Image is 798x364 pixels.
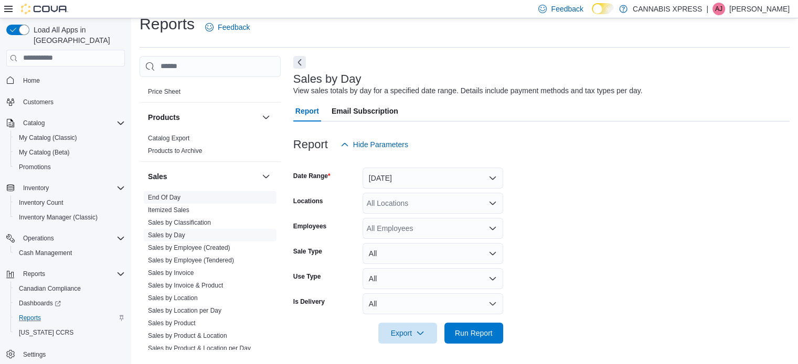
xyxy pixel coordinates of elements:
span: Sales by Employee (Tendered) [148,256,234,264]
span: Sales by Product [148,319,196,327]
h3: Report [293,138,328,151]
p: [PERSON_NAME] [729,3,790,15]
span: End Of Day [148,193,180,202]
button: [US_STATE] CCRS [10,325,129,340]
span: Feedback [218,22,250,32]
span: Sales by Invoice & Product [148,281,223,290]
a: Cash Management [15,247,76,259]
div: Pricing [140,85,281,102]
span: Inventory Manager (Classic) [19,213,98,222]
input: Dark Mode [592,3,614,14]
button: Cash Management [10,246,129,260]
span: Sales by Product & Location per Day [148,344,251,352]
span: Sales by Day [148,231,185,239]
button: Run Report [444,323,503,344]
button: Open list of options [488,199,497,207]
a: Sales by Employee (Tendered) [148,257,234,264]
span: [US_STATE] CCRS [19,328,73,337]
button: Customers [2,94,129,109]
span: Sales by Location [148,294,198,302]
button: Open list of options [488,224,497,233]
button: Inventory Manager (Classic) [10,210,129,225]
span: My Catalog (Classic) [15,131,125,144]
a: [US_STATE] CCRS [15,326,78,339]
button: Next [293,56,306,69]
h1: Reports [140,14,195,35]
button: Promotions [10,160,129,174]
span: Catalog Export [148,134,189,142]
span: Catalog [19,117,125,129]
button: Inventory [2,181,129,195]
span: Dashboards [15,297,125,310]
a: Dashboards [15,297,65,310]
span: Promotions [19,163,51,171]
h3: Products [148,112,180,123]
a: Home [19,74,44,87]
a: Sales by Day [148,231,185,239]
p: | [706,3,708,15]
span: Canadian Compliance [19,284,81,293]
label: Is Delivery [293,297,325,306]
button: Export [378,323,437,344]
a: Sales by Product & Location [148,332,227,339]
div: Products [140,132,281,161]
button: All [363,243,503,264]
h3: Sales by Day [293,73,361,85]
button: Sales [260,170,272,183]
label: Employees [293,222,326,230]
span: Home [23,76,40,85]
a: Reports [15,312,45,324]
div: Anthony John [712,3,725,15]
span: Sales by Invoice [148,269,194,277]
a: Sales by Classification [148,219,211,226]
span: Load All Apps in [GEOGRAPHIC_DATA] [29,25,125,46]
button: [DATE] [363,168,503,189]
span: My Catalog (Beta) [19,148,70,157]
span: Customers [19,95,125,108]
button: Inventory [19,182,53,194]
button: Settings [2,346,129,361]
span: Dark Mode [592,14,592,15]
span: Run Report [455,328,493,338]
span: Hide Parameters [353,139,408,150]
span: Reports [15,312,125,324]
button: My Catalog (Classic) [10,130,129,145]
button: Hide Parameters [336,134,412,155]
h3: Sales [148,171,167,182]
span: Catalog [23,119,45,127]
a: Sales by Employee (Created) [148,244,230,251]
span: Operations [23,234,54,242]
a: Sales by Location [148,294,198,302]
a: My Catalog (Classic) [15,131,81,144]
button: Reports [10,311,129,325]
span: Dashboards [19,299,61,307]
span: Reports [19,314,41,322]
span: Inventory Count [19,198,63,207]
button: Reports [2,267,129,281]
button: All [363,268,503,289]
span: Home [19,74,125,87]
span: Operations [19,232,125,245]
span: Washington CCRS [15,326,125,339]
span: Cash Management [19,249,72,257]
a: Sales by Product [148,319,196,327]
a: My Catalog (Beta) [15,146,74,159]
a: Sales by Product & Location per Day [148,345,251,352]
a: Sales by Location per Day [148,307,221,314]
button: Home [2,73,129,88]
a: End Of Day [148,194,180,201]
a: Sales by Invoice [148,269,194,277]
span: Inventory [19,182,125,194]
a: Products to Archive [148,147,202,155]
span: Promotions [15,161,125,173]
a: Settings [19,348,50,361]
button: Inventory Count [10,195,129,210]
button: Products [148,112,258,123]
span: Itemized Sales [148,206,189,214]
p: CANNABIS XPRESS [633,3,702,15]
span: Feedback [551,4,583,14]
